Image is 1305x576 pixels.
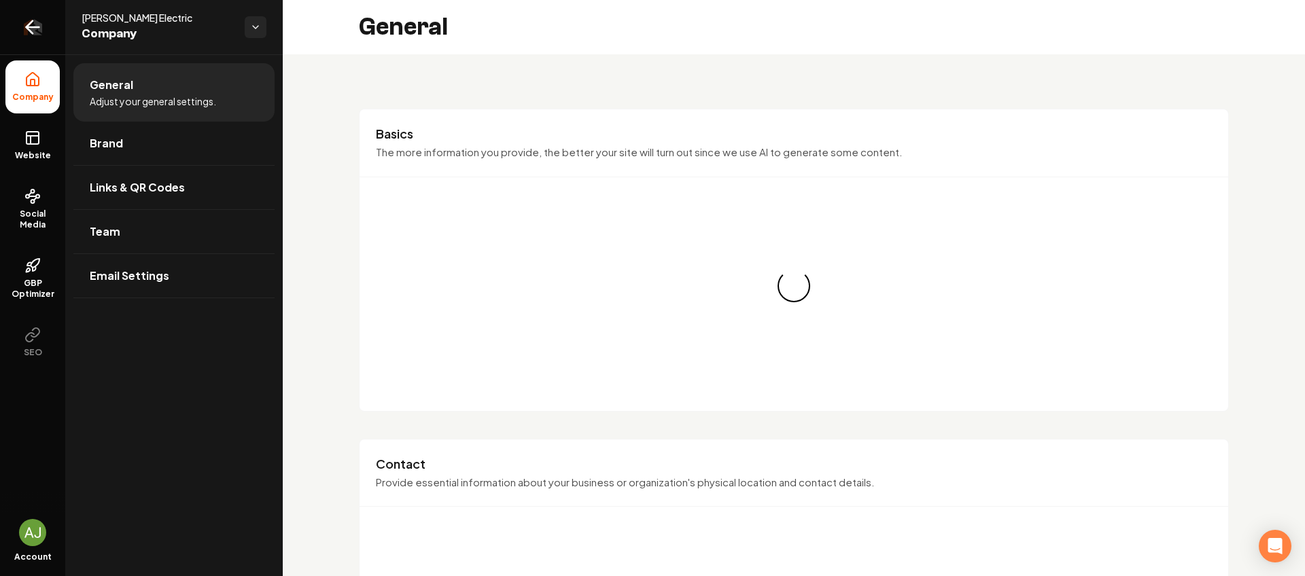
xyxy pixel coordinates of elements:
[359,14,448,41] h2: General
[376,475,1212,490] p: Provide essential information about your business or organization's physical location and contact...
[5,177,60,241] a: Social Media
[90,223,120,240] span: Team
[19,519,46,546] button: Open user button
[90,268,169,284] span: Email Settings
[5,316,60,369] button: SEO
[90,77,133,93] span: General
[5,119,60,172] a: Website
[73,254,275,298] a: Email Settings
[376,126,1212,142] h3: Basics
[18,347,48,358] span: SEO
[90,179,185,196] span: Links & QR Codes
[376,456,1212,472] h3: Contact
[73,122,275,165] a: Brand
[82,24,234,43] span: Company
[1259,530,1291,562] div: Open Intercom Messenger
[73,210,275,253] a: Team
[73,166,275,209] a: Links & QR Codes
[7,92,59,103] span: Company
[5,247,60,310] a: GBP Optimizer
[5,209,60,230] span: Social Media
[376,145,1212,160] p: The more information you provide, the better your site will turn out since we use AI to generate ...
[90,135,123,151] span: Brand
[10,150,56,161] span: Website
[5,278,60,300] span: GBP Optimizer
[90,94,216,108] span: Adjust your general settings.
[14,552,52,562] span: Account
[82,11,234,24] span: [PERSON_NAME] Electric
[776,268,812,304] div: Loading
[19,519,46,546] img: AJ Nimeh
